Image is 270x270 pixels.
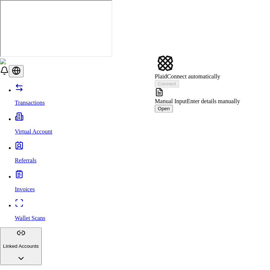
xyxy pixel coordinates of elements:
span: Manual Input [155,98,187,104]
span: Plaid [155,73,167,80]
span: Enter details manually [187,98,240,104]
button: Open [155,105,173,112]
button: Connect [155,80,179,88]
span: Connect automatically [167,73,220,80]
